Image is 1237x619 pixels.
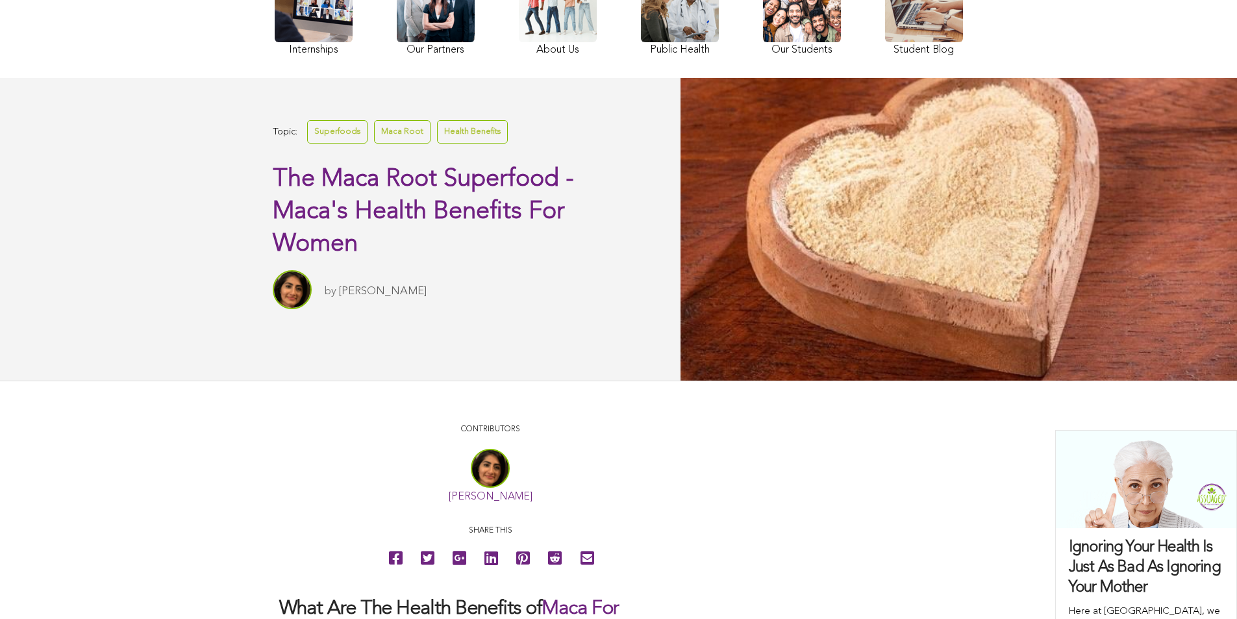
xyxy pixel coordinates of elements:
img: Sitara Darvish [273,270,312,309]
a: Maca Root [374,120,431,143]
a: [PERSON_NAME] [339,286,427,297]
iframe: Chat Widget [1172,557,1237,619]
a: Health Benefits [437,120,508,143]
span: by [325,286,336,297]
p: Share this [279,525,701,537]
a: [PERSON_NAME] [449,492,532,502]
a: Superfoods [307,120,368,143]
span: The Maca Root Superfood - Maca's Health Benefits For Women [273,167,574,257]
p: CONTRIBUTORS [279,423,701,436]
span: Topic: [273,123,297,141]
